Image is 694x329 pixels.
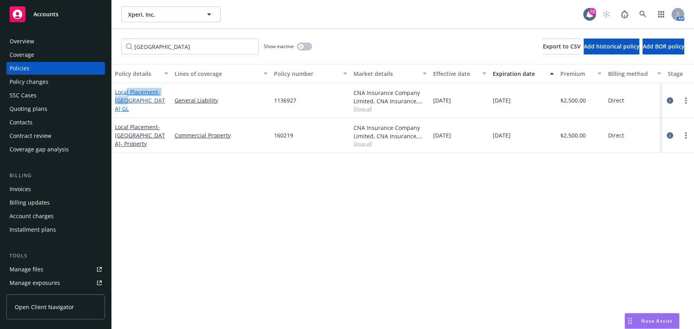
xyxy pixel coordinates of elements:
[354,105,427,112] span: Show all
[274,131,293,139] span: 160219
[635,6,651,22] a: Search
[115,88,165,112] a: Local Placement
[6,116,105,129] a: Contacts
[10,116,33,129] div: Contacts
[625,313,680,329] button: Nova Assist
[608,131,624,139] span: Direct
[274,70,338,78] div: Policy number
[10,75,49,88] div: Policy changes
[668,70,692,78] div: Stage
[653,6,669,22] a: Switch app
[6,223,105,236] a: Installment plans
[274,96,296,105] span: 1136927
[10,183,31,195] div: Invoices
[560,70,593,78] div: Premium
[6,35,105,48] a: Overview
[10,210,54,223] div: Account charges
[605,64,665,83] button: Billing method
[354,140,427,147] span: Show all
[543,39,581,54] button: Export to CSV
[433,70,478,78] div: Effective date
[584,39,640,54] button: Add historical policy
[589,8,596,15] div: 72
[599,6,614,22] a: Start snowing
[681,131,691,140] a: more
[560,96,586,105] span: $2,500.00
[665,96,675,105] a: circleInformation
[6,210,105,223] a: Account charges
[115,88,165,112] span: - [GEOGRAPHIC_DATA] GL
[625,314,635,329] div: Drag to move
[433,96,451,105] span: [DATE]
[6,252,105,260] div: Tools
[6,183,105,195] a: Invoices
[115,70,159,78] div: Policy details
[6,263,105,276] a: Manage files
[617,6,633,22] a: Report a Bug
[354,70,418,78] div: Market details
[10,223,56,236] div: Installment plans
[175,131,268,139] a: Commercial Property
[6,89,105,102] a: SSC Cases
[10,277,60,289] div: Manage exposures
[608,70,653,78] div: Billing method
[128,10,197,19] span: Xperi, Inc.
[493,70,545,78] div: Expiration date
[584,43,640,50] span: Add historical policy
[15,303,74,311] span: Open Client Navigator
[10,62,29,75] div: Policies
[10,35,34,48] div: Overview
[6,103,105,115] a: Quoting plans
[6,62,105,75] a: Policies
[665,131,675,140] a: circleInformation
[6,277,105,289] a: Manage exposures
[33,11,58,17] span: Accounts
[10,89,37,102] div: SSC Cases
[6,3,105,25] a: Accounts
[121,39,259,54] input: Filter by keyword...
[115,123,165,147] span: - [GEOGRAPHIC_DATA]- Property
[10,143,69,156] div: Coverage gap analysis
[10,130,51,142] div: Contract review
[493,131,511,139] span: [DATE]
[543,43,581,50] span: Export to CSV
[10,196,50,209] div: Billing updates
[493,96,511,105] span: [DATE]
[490,64,557,83] button: Expiration date
[6,172,105,180] div: Billing
[171,64,271,83] button: Lines of coverage
[433,131,451,139] span: [DATE]
[354,89,427,105] div: CNA Insurance Company Limited, CNA Insurance, CNA Insurance (International)
[6,143,105,156] a: Coverage gap analysis
[175,70,259,78] div: Lines of coverage
[430,64,490,83] button: Effective date
[10,48,34,61] div: Coverage
[354,124,427,140] div: CNA Insurance Company Limited, CNA Insurance, CNA Insurance (International)
[350,64,430,83] button: Market details
[608,96,624,105] span: Direct
[6,75,105,88] a: Policy changes
[643,43,684,50] span: Add BOR policy
[115,123,165,147] a: Local Placement
[6,130,105,142] a: Contract review
[557,64,605,83] button: Premium
[175,96,268,105] a: General Liability
[6,48,105,61] a: Coverage
[10,103,47,115] div: Quoting plans
[271,64,350,83] button: Policy number
[642,317,673,324] span: Nova Assist
[112,64,171,83] button: Policy details
[10,263,43,276] div: Manage files
[6,196,105,209] a: Billing updates
[264,43,294,50] span: Show inactive
[560,131,586,139] span: $2,500.00
[643,39,684,54] button: Add BOR policy
[681,96,691,105] a: more
[121,6,221,22] button: Xperi, Inc.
